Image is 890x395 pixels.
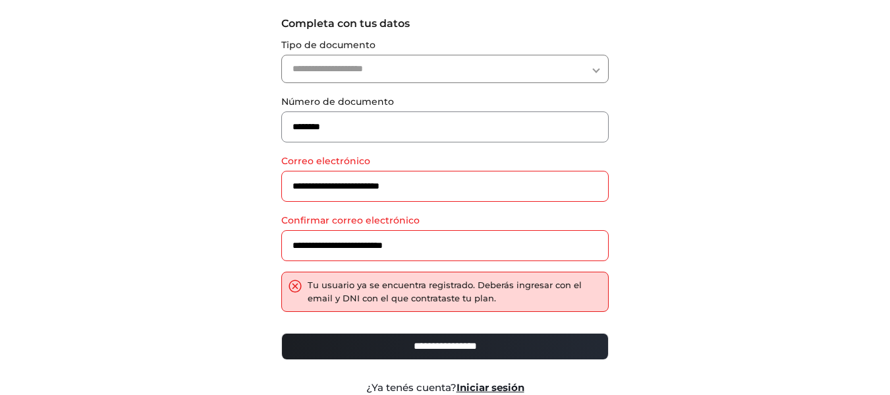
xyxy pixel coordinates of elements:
[281,16,609,32] label: Completa con tus datos
[457,381,524,394] a: Iniciar sesión
[281,214,609,228] label: Confirmar correo electrónico
[308,279,601,305] div: Tu usuario ya se encuentra registrado. Deberás ingresar con el email y DNI con el que contrataste...
[281,38,609,52] label: Tipo de documento
[281,154,609,168] label: Correo electrónico
[281,95,609,109] label: Número de documento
